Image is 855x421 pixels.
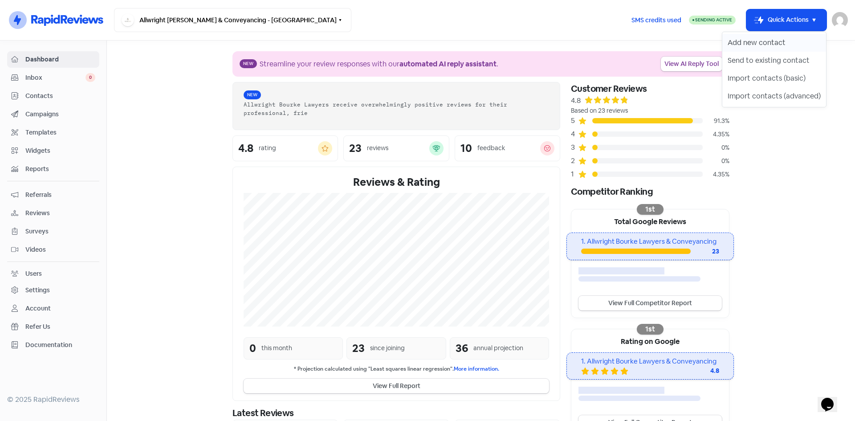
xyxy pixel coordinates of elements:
div: Reviews & Rating [244,174,549,190]
button: Add new contact [722,34,826,52]
span: 0 [85,73,95,82]
span: Dashboard [25,55,95,64]
div: 23 [352,340,365,356]
span: New [244,90,261,99]
button: Send to existing contact [722,52,826,69]
div: Streamline your review responses with our . [260,59,498,69]
div: Competitor Ranking [571,185,729,198]
span: Sending Active [695,17,732,23]
button: Quick Actions [746,9,826,31]
div: 1. Allwright Bourke Lawyers & Conveyancing [581,237,719,247]
div: 5 [571,115,578,126]
a: More information. [454,365,499,372]
div: 4 [571,129,578,139]
div: 4.8 [684,366,719,376]
a: 10feedback [455,135,560,161]
div: 4.35% [703,130,729,139]
a: View AI Reply Tool [661,57,722,71]
span: Contacts [25,91,95,101]
div: Users [25,269,42,278]
div: Rating on Google [571,329,729,352]
div: annual projection [473,343,523,353]
a: 23reviews [343,135,449,161]
div: Customer Reviews [571,82,729,95]
div: feedback [477,143,505,153]
a: Account [7,300,99,317]
div: 1st [637,324,664,335]
button: Import contacts (advanced) [722,87,826,105]
a: Campaigns [7,106,99,123]
div: reviews [367,143,388,153]
div: Based on 23 reviews [571,106,729,115]
span: SMS credits used [631,16,681,25]
div: 4.8 [238,143,253,154]
div: 1 [571,169,578,180]
div: 1. Allwright Bourke Lawyers & Conveyancing [581,356,719,367]
b: automated AI reply assistant [399,59,497,69]
div: 4.35% [703,170,729,179]
img: User [832,12,848,28]
a: Videos [7,241,99,258]
div: 23 [349,143,362,154]
span: New [240,59,257,68]
span: Widgets [25,146,95,155]
span: Documentation [25,340,95,350]
span: Inbox [25,73,85,82]
div: 0% [703,156,729,166]
small: * Projection calculated using "Least squares linear regression". [244,365,549,373]
div: since joining [370,343,405,353]
div: Total Google Reviews [571,209,729,233]
span: Reviews [25,208,95,218]
div: 91.3% [703,116,729,126]
div: © 2025 RapidReviews [7,394,99,405]
div: 36 [456,340,468,356]
div: this month [261,343,292,353]
a: Sending Active [689,15,736,25]
a: Reports [7,161,99,177]
a: Contacts [7,88,99,104]
button: Allwright [PERSON_NAME] & Conveyancing - [GEOGRAPHIC_DATA] [114,8,351,32]
div: rating [259,143,276,153]
div: 4.8 [571,95,581,106]
div: 1st [637,204,664,215]
a: Referrals [7,187,99,203]
span: Surveys [25,227,95,236]
a: Refer Us [7,319,99,335]
a: Widgets [7,143,99,159]
div: 3 [571,142,578,153]
div: Settings [25,286,50,295]
a: Users [7,266,99,282]
span: Campaigns [25,110,95,119]
div: 2 [571,155,578,166]
span: Referrals [25,190,95,200]
span: Videos [25,245,95,254]
div: Allwright Bourke Lawyers receive overwhelmingly positive reviews for their professional, frie [244,100,549,117]
span: Refer Us [25,322,95,331]
div: Latest Reviews [232,406,560,420]
a: Settings [7,282,99,298]
button: Import contacts (basic) [722,69,826,87]
a: Templates [7,124,99,141]
a: View Full Competitor Report [578,296,722,311]
div: 23 [691,247,719,256]
a: SMS credits used [624,15,689,24]
div: 10 [460,143,472,154]
a: Reviews [7,205,99,221]
a: Documentation [7,337,99,353]
span: Templates [25,128,95,137]
span: Reports [25,164,95,174]
iframe: chat widget [818,385,846,412]
div: Account [25,304,51,313]
a: 4.8rating [232,135,338,161]
div: 0% [703,143,729,152]
button: View Full Report [244,379,549,393]
a: Inbox 0 [7,69,99,86]
a: Surveys [7,223,99,240]
div: 0 [249,340,256,356]
a: Dashboard [7,51,99,68]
